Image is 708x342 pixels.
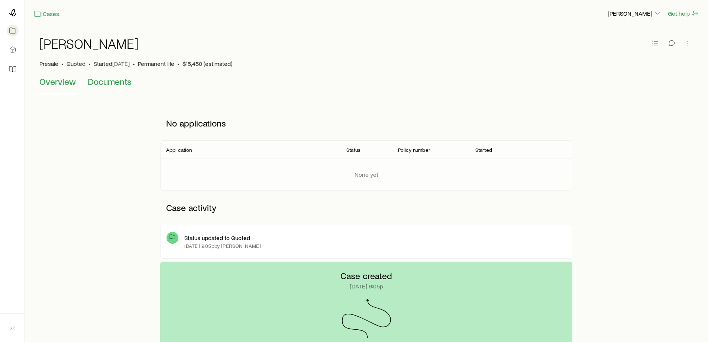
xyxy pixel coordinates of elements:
span: Permanent life [138,60,174,67]
span: Documents [88,76,132,87]
p: [DATE] 9:05p [350,282,383,290]
p: Started [475,147,492,153]
p: Policy number [398,147,430,153]
p: [DATE] 9:05p by [PERSON_NAME] [184,243,261,249]
h1: [PERSON_NAME] [39,36,139,51]
p: Application [166,147,192,153]
span: $15,450 (estimated) [182,60,232,67]
button: Get help [667,9,699,18]
button: [PERSON_NAME] [607,9,662,18]
p: None yet [355,171,378,178]
p: Presale [39,60,58,67]
p: Status [346,147,361,153]
span: Quoted [67,60,85,67]
p: Case created [340,271,392,281]
span: • [61,60,64,67]
span: • [177,60,180,67]
p: Status updated to Quoted [184,234,250,242]
p: [PERSON_NAME] [608,10,661,17]
div: Case details tabs [39,76,693,94]
span: • [88,60,91,67]
span: Overview [39,76,76,87]
a: Cases [33,10,59,18]
p: No applications [160,112,572,134]
span: [DATE] [112,60,130,67]
p: Started [94,60,130,67]
span: • [133,60,135,67]
p: Case activity [160,196,572,219]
